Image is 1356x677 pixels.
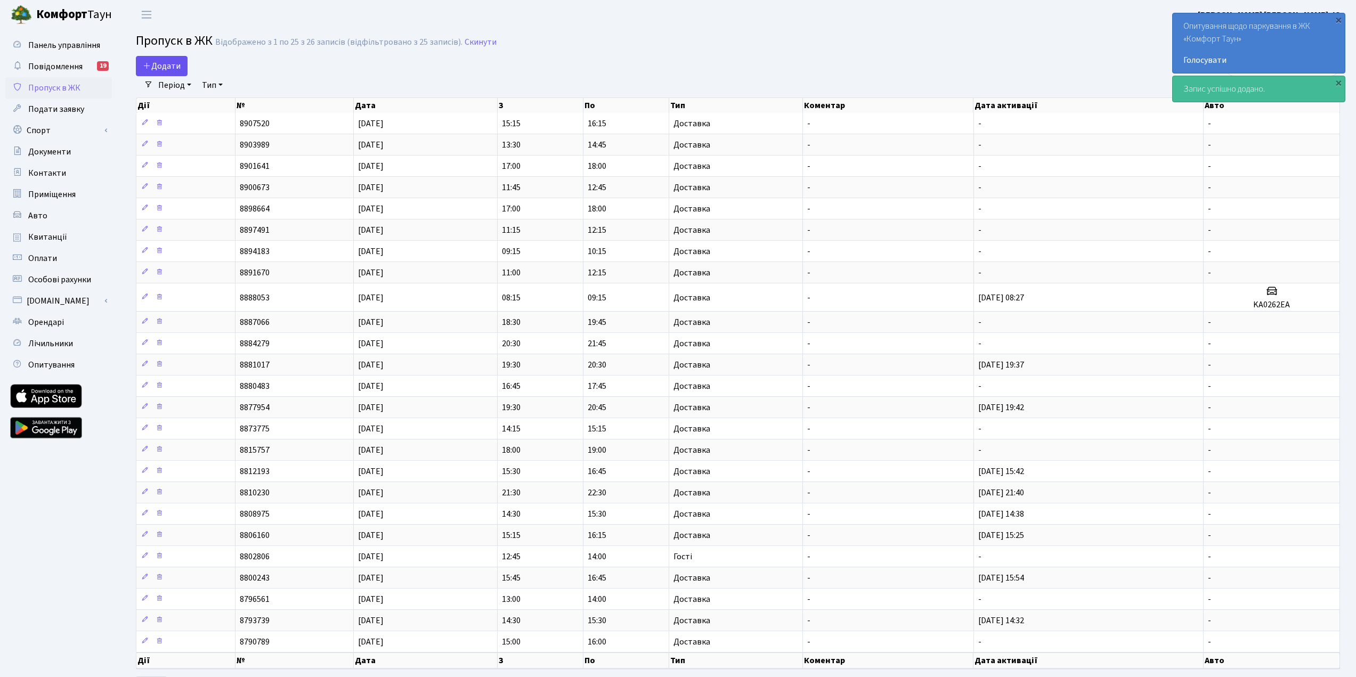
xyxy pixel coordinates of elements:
span: [DATE] [358,203,384,215]
a: Орендарі [5,312,112,333]
a: Скинути [465,37,497,47]
span: Додати [143,60,181,72]
span: [DATE] [358,551,384,562]
span: 15:15 [588,423,606,435]
span: 18:00 [588,160,606,172]
span: [DATE] [358,636,384,648]
span: 18:00 [588,203,606,215]
a: Особові рахунки [5,269,112,290]
a: Панель управління [5,35,112,56]
span: 16:45 [588,466,606,477]
span: - [807,444,810,456]
a: Квитанції [5,226,112,248]
div: Запис успішно додано. [1173,76,1345,102]
span: - [807,203,810,215]
span: 17:00 [502,160,521,172]
a: Голосувати [1183,54,1334,67]
span: Доставка [673,638,710,646]
span: 19:30 [502,359,521,371]
h5: KA0262EA [1208,300,1335,310]
span: - [807,139,810,151]
th: Коментар [803,652,974,668]
span: - [807,466,810,477]
span: [DATE] 15:25 [978,529,1024,541]
a: Авто [5,205,112,226]
th: З [498,98,583,113]
span: - [1208,636,1211,648]
span: 8907520 [240,118,270,129]
span: - [807,508,810,520]
span: 8877954 [240,402,270,413]
span: - [978,203,981,215]
span: 15:15 [502,118,521,129]
span: - [807,359,810,371]
span: Квитанції [28,231,67,243]
th: Дата активації [973,652,1204,668]
span: Доставка [673,183,710,192]
span: - [1208,359,1211,371]
span: - [1208,182,1211,193]
span: 8903989 [240,139,270,151]
span: - [1208,423,1211,435]
span: 16:45 [502,380,521,392]
span: Подати заявку [28,103,84,115]
span: Доставка [673,293,710,302]
th: Дата [354,98,498,113]
span: 8891670 [240,267,270,279]
span: [DATE] [358,118,384,129]
span: [DATE] [358,380,384,392]
span: 10:15 [588,246,606,257]
span: 8873775 [240,423,270,435]
span: 18:30 [502,316,521,328]
span: - [1208,118,1211,129]
b: Комфорт [36,6,87,23]
span: [DATE] 15:54 [978,572,1024,584]
th: Тип [669,98,803,113]
span: - [1208,160,1211,172]
a: Лічильники [5,333,112,354]
span: 21:45 [588,338,606,349]
a: Повідомлення19 [5,56,112,77]
span: - [978,246,981,257]
span: - [1208,224,1211,236]
span: Пропуск в ЖК [136,31,213,50]
span: Доставка [673,531,710,540]
span: - [807,529,810,541]
a: Оплати [5,248,112,269]
a: [DOMAIN_NAME] [5,290,112,312]
th: № [236,98,354,113]
span: - [978,636,981,648]
span: 20:30 [588,359,606,371]
th: Авто [1204,652,1340,668]
span: - [1208,203,1211,215]
span: [DATE] 19:37 [978,359,1024,371]
span: Доставка [673,446,710,454]
th: Авто [1204,98,1340,113]
span: 8790789 [240,636,270,648]
span: 14:15 [502,423,521,435]
span: Доставка [673,403,710,412]
th: З [498,652,583,668]
span: [DATE] 19:42 [978,402,1024,413]
span: 15:00 [502,636,521,648]
span: - [978,224,981,236]
span: Доставка [673,226,710,234]
span: Особові рахунки [28,274,91,286]
span: 15:30 [502,466,521,477]
span: [DATE] [358,246,384,257]
span: Доставка [673,247,710,256]
span: 09:15 [588,292,606,304]
span: Доставка [673,162,710,170]
a: Пропуск в ЖК [5,77,112,99]
span: 8884279 [240,338,270,349]
span: - [1208,615,1211,626]
th: № [236,652,354,668]
span: 16:00 [588,636,606,648]
div: 19 [97,61,109,71]
span: - [1208,466,1211,477]
span: 8806160 [240,529,270,541]
span: Приміщення [28,189,76,200]
span: 14:30 [502,508,521,520]
a: Тип [198,76,227,94]
span: 11:00 [502,267,521,279]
